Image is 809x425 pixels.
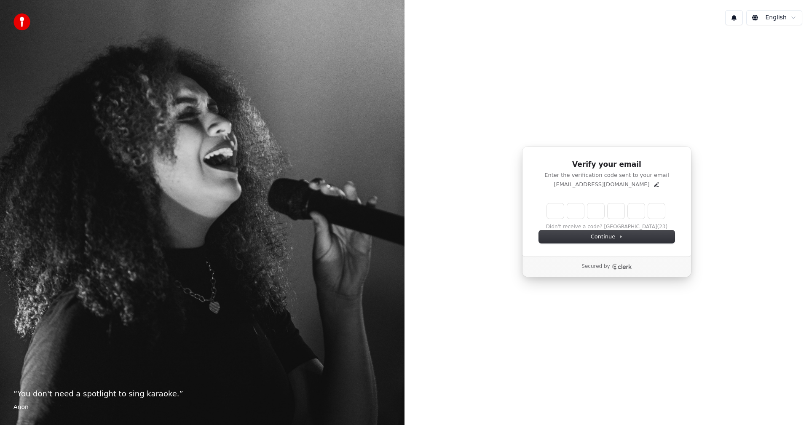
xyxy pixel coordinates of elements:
[545,202,667,220] div: Verification code input
[547,203,564,219] input: Enter verification code. Digit 1
[539,171,675,179] p: Enter the verification code sent to your email
[581,263,610,270] p: Secured by
[608,203,624,219] input: Digit 4
[587,203,604,219] input: Digit 3
[539,230,675,243] button: Continue
[554,181,649,188] p: [EMAIL_ADDRESS][DOMAIN_NAME]
[648,203,665,219] input: Digit 6
[539,160,675,170] h1: Verify your email
[13,403,391,412] footer: Anon
[612,264,632,270] a: Clerk logo
[628,203,645,219] input: Digit 5
[13,13,30,30] img: youka
[567,203,584,219] input: Digit 2
[653,181,660,188] button: Edit
[591,233,623,241] span: Continue
[13,388,391,400] p: “ You don't need a spotlight to sing karaoke. ”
